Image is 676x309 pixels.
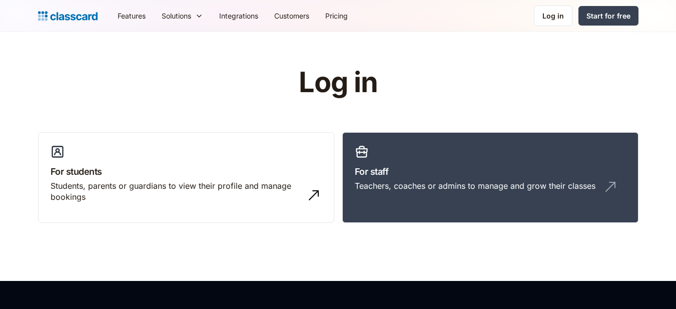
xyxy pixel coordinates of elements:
a: Customers [266,5,317,27]
h3: For students [51,165,322,178]
a: Start for free [578,6,638,26]
a: Log in [534,6,572,26]
a: For staffTeachers, coaches or admins to manage and grow their classes [342,132,638,223]
h1: Log in [179,67,497,98]
div: Solutions [154,5,211,27]
div: Start for free [586,11,630,21]
a: home [38,9,98,23]
div: Teachers, coaches or admins to manage and grow their classes [355,180,595,191]
div: Students, parents or guardians to view their profile and manage bookings [51,180,302,203]
a: Pricing [317,5,356,27]
div: Log in [542,11,564,21]
div: Solutions [162,11,191,21]
h3: For staff [355,165,626,178]
a: For studentsStudents, parents or guardians to view their profile and manage bookings [38,132,334,223]
a: Features [110,5,154,27]
a: Integrations [211,5,266,27]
